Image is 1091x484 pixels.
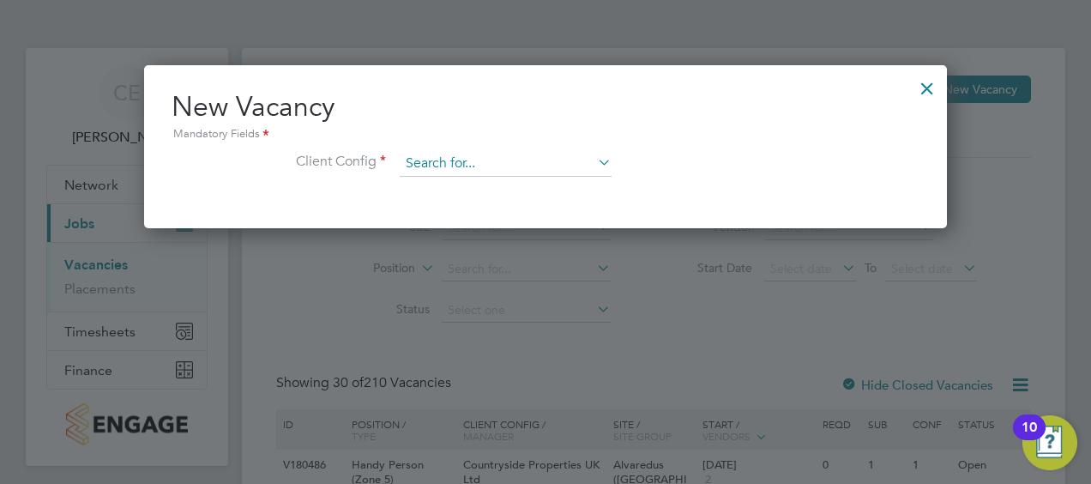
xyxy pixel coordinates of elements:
[400,151,612,177] input: Search for...
[1022,427,1037,450] div: 10
[1022,415,1077,470] button: Open Resource Center, 10 new notifications
[172,125,919,144] div: Mandatory Fields
[172,89,919,144] h2: New Vacancy
[172,153,386,171] label: Client Config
